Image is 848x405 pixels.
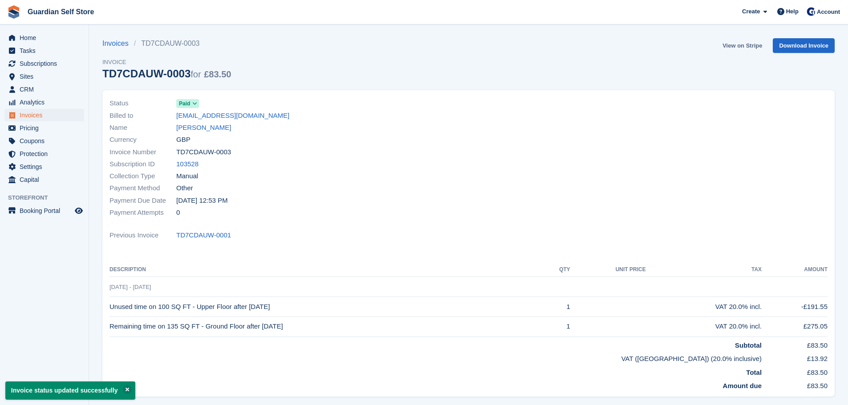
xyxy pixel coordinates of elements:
[646,263,762,277] th: Tax
[4,57,84,70] a: menu
[746,369,762,376] strong: Total
[176,135,191,145] span: GBP
[20,83,73,96] span: CRM
[4,83,84,96] a: menu
[570,263,646,277] th: Unit Price
[20,160,73,173] span: Settings
[110,159,176,169] span: Subscription ID
[762,337,828,350] td: £83.50
[8,193,89,202] span: Storefront
[110,147,176,157] span: Invoice Number
[543,317,570,337] td: 1
[742,7,760,16] span: Create
[4,148,84,160] a: menu
[179,100,190,108] span: Paid
[762,263,828,277] th: Amount
[204,69,231,79] span: £83.50
[102,38,134,49] a: Invoices
[773,38,835,53] a: Download Invoice
[102,68,231,80] div: TD7CDAUW-0003
[176,147,231,157] span: TD7CDAUW-0003
[110,171,176,181] span: Collection Type
[4,173,84,186] a: menu
[762,377,828,391] td: £83.50
[7,5,20,19] img: stora-icon-8386f47178a22dfd0bd8f6a31ec36ba5ce8667c1dd55bd0f319d3a0aa187defe.svg
[73,205,84,216] a: Preview store
[20,32,73,44] span: Home
[110,111,176,121] span: Billed to
[735,341,762,349] strong: Subtotal
[543,297,570,317] td: 1
[4,44,84,57] a: menu
[4,32,84,44] a: menu
[20,148,73,160] span: Protection
[646,321,762,332] div: VAT 20.0% incl.
[762,317,828,337] td: £275.05
[110,208,176,218] span: Payment Attempts
[176,230,231,241] a: TD7CDAUW-0001
[20,57,73,70] span: Subscriptions
[110,350,762,364] td: VAT ([GEOGRAPHIC_DATA]) (20.0% inclusive)
[817,8,840,16] span: Account
[110,263,543,277] th: Description
[176,196,228,206] time: 2025-08-30 11:53:23 UTC
[762,297,828,317] td: -£191.55
[110,123,176,133] span: Name
[110,317,543,337] td: Remaining time on 135 SQ FT - Ground Floor after [DATE]
[176,98,199,108] a: Paid
[102,38,231,49] nav: breadcrumbs
[4,122,84,134] a: menu
[110,98,176,108] span: Status
[5,381,135,400] p: Invoice status updated successfully
[24,4,97,19] a: Guardian Self Store
[543,263,570,277] th: QTY
[176,111,289,121] a: [EMAIL_ADDRESS][DOMAIN_NAME]
[4,109,84,121] a: menu
[176,123,231,133] a: [PERSON_NAME]
[110,284,151,290] span: [DATE] - [DATE]
[786,7,799,16] span: Help
[176,183,193,193] span: Other
[176,159,199,169] a: 103528
[176,171,198,181] span: Manual
[102,58,231,67] span: Invoice
[4,205,84,217] a: menu
[20,173,73,186] span: Capital
[110,135,176,145] span: Currency
[807,7,816,16] img: Tom Scott
[762,364,828,378] td: £83.50
[719,38,766,53] a: View on Stripe
[191,69,201,79] span: for
[4,160,84,173] a: menu
[110,230,176,241] span: Previous Invoice
[20,109,73,121] span: Invoices
[4,96,84,108] a: menu
[20,44,73,57] span: Tasks
[20,122,73,134] span: Pricing
[20,205,73,217] span: Booking Portal
[4,135,84,147] a: menu
[646,302,762,312] div: VAT 20.0% incl.
[4,70,84,83] a: menu
[176,208,180,218] span: 0
[20,70,73,83] span: Sites
[723,382,762,389] strong: Amount due
[20,135,73,147] span: Coupons
[20,96,73,108] span: Analytics
[762,350,828,364] td: £13.92
[110,196,176,206] span: Payment Due Date
[110,183,176,193] span: Payment Method
[110,297,543,317] td: Unused time on 100 SQ FT - Upper Floor after [DATE]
